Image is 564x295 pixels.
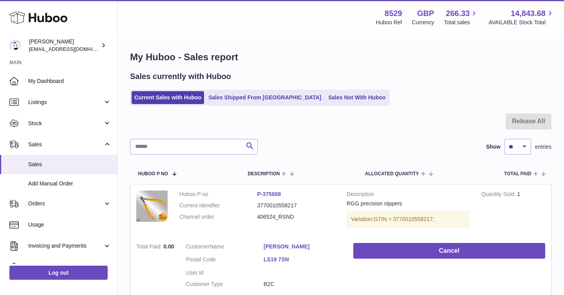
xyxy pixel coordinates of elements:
td: 1 [475,185,551,237]
strong: GBP [417,8,434,19]
a: LS19 7SN [264,256,342,263]
span: Add Manual Order [28,180,111,187]
dt: Postal Code [186,256,264,265]
dt: User Id [186,269,264,277]
a: 14,843.68 AVAILABLE Stock Total [488,8,555,26]
span: 0.00 [163,243,174,250]
div: [PERSON_NAME] [29,38,99,53]
span: Customer [186,243,210,250]
label: Show [486,143,501,151]
strong: Quantity Sold [481,191,517,199]
a: 266.33 Total sales [444,8,479,26]
dt: Current identifier [179,202,257,209]
img: RGG-nippers-cutter-miniature-precision-tool.jpg [136,191,168,222]
dd: 406524_RSND [257,213,335,221]
dd: B2C [264,281,342,288]
strong: Total Paid [136,243,163,252]
span: Invoicing and Payments [28,242,103,250]
div: Huboo Ref [376,19,402,26]
button: Cancel [353,243,545,259]
a: Current Sales with Huboo [132,91,204,104]
strong: Description [347,191,470,200]
span: AVAILABLE Stock Total [488,19,555,26]
div: Currency [412,19,434,26]
span: Usage [28,221,111,228]
span: Sales [28,141,103,148]
dt: Customer Type [186,281,264,288]
span: [EMAIL_ADDRESS][DOMAIN_NAME] [29,46,115,52]
span: GTIN = 3770010558217; [374,216,434,222]
span: Total paid [504,171,531,176]
dt: Channel order [179,213,257,221]
span: Orders [28,200,103,207]
span: Huboo P no [138,171,168,176]
dd: 3770010558217 [257,202,335,209]
span: Description [248,171,280,176]
a: [PERSON_NAME] [264,243,342,250]
span: ALLOCATED Quantity [365,171,419,176]
a: P-375868 [257,191,281,197]
span: Stock [28,120,103,127]
h1: My Huboo - Sales report [130,51,551,63]
dt: Huboo P no [179,191,257,198]
span: Listings [28,99,103,106]
a: Log out [9,266,108,280]
div: Variation: [347,211,470,227]
a: Sales Shipped From [GEOGRAPHIC_DATA] [206,91,324,104]
dt: Name [186,243,264,252]
h2: Sales currently with Huboo [130,71,231,82]
a: Sales Not With Huboo [325,91,388,104]
div: RGG precision nippers [347,200,470,207]
span: 14,843.68 [511,8,546,19]
span: Total sales [444,19,479,26]
span: Sales [28,161,111,168]
span: entries [535,143,551,151]
span: 266.33 [446,8,470,19]
strong: 8529 [385,8,402,19]
span: Cases [28,263,111,271]
img: admin@redgrass.ch [9,40,21,51]
span: My Dashboard [28,77,111,85]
